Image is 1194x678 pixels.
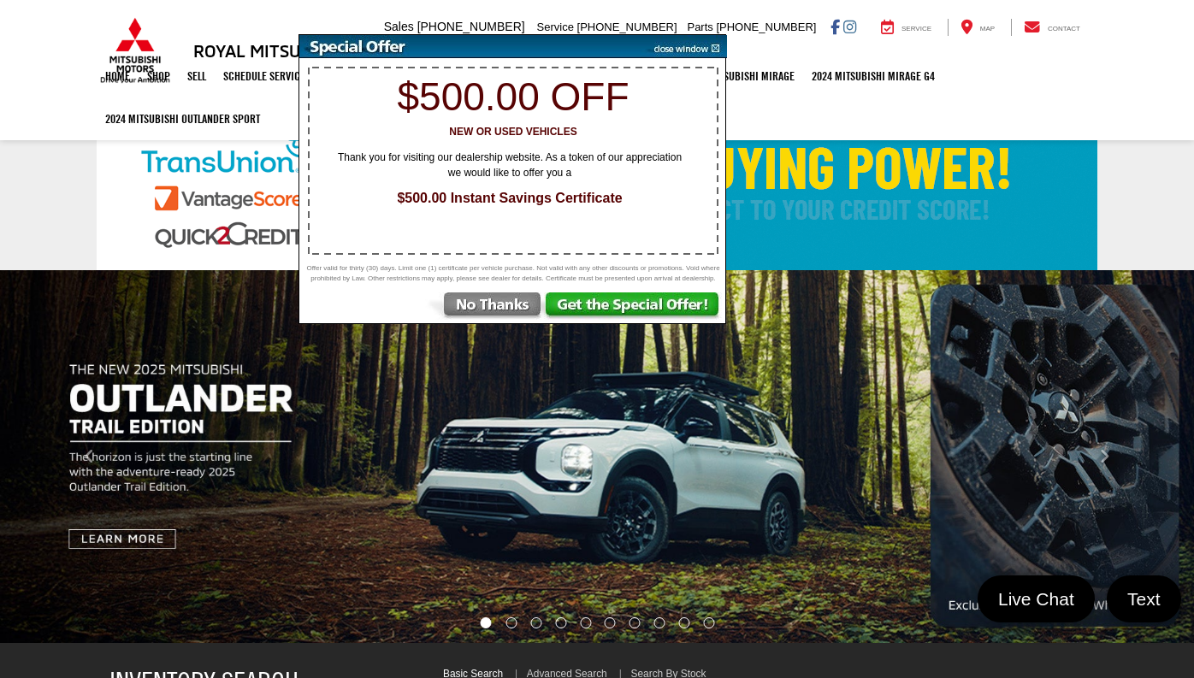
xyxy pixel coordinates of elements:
[480,617,491,628] li: Go to slide number 1.
[544,292,725,323] img: Get the Special Offer
[679,617,690,628] li: Go to slide number 9.
[641,35,727,58] img: close window
[309,127,718,138] h3: New or Used Vehicles
[299,35,641,58] img: Special Offer
[716,21,816,33] span: [PHONE_NUMBER]
[830,20,840,33] a: Facebook: Click to visit our Facebook page
[425,292,544,323] img: No Thanks, Continue to Website
[537,21,574,33] span: Service
[948,19,1008,36] a: Map
[309,75,718,119] h1: $500.00 off
[901,25,931,32] span: Service
[1011,19,1093,36] a: Contact
[803,55,943,97] a: 2024 Mitsubishi Mirage G4
[555,617,566,628] li: Go to slide number 4.
[980,25,995,32] span: Map
[97,97,269,140] a: 2024 Mitsubishi Outlander SPORT
[605,617,616,628] li: Go to slide number 6.
[97,17,174,84] img: Mitsubishi
[97,99,1097,270] img: Check Your Buying Power
[580,617,591,628] li: Go to slide number 5.
[317,189,702,209] span: $500.00 Instant Savings Certificate
[1107,575,1181,622] a: Text
[990,587,1083,610] span: Live Chat
[179,55,215,97] a: Sell
[843,20,856,33] a: Instagram: Click to visit our Instagram page
[417,20,525,33] span: [PHONE_NUMBER]
[139,55,179,97] a: Shop
[97,55,139,97] a: Home
[704,617,715,628] li: Go to slide number 10.
[677,55,803,97] a: 2024 Mitsubishi Mirage
[687,21,712,33] span: Parts
[630,617,641,628] li: Go to slide number 7.
[193,41,343,60] h3: Royal Mitsubishi
[215,55,314,97] a: Schedule Service: Opens in a new tab
[530,617,541,628] li: Go to slide number 3.
[868,19,944,36] a: Service
[326,150,694,180] span: Thank you for visiting our dealership website. As a token of our appreciation we would like to of...
[384,20,414,33] span: Sales
[1015,304,1194,609] button: Click to view next picture.
[304,263,723,284] span: Offer valid for thirty (30) days. Limit one (1) certificate per vehicle purchase. Not valid with ...
[978,575,1095,622] a: Live Chat
[654,617,665,628] li: Go to slide number 8.
[1048,25,1080,32] span: Contact
[1119,587,1169,610] span: Text
[505,617,517,628] li: Go to slide number 2.
[577,21,677,33] span: [PHONE_NUMBER]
